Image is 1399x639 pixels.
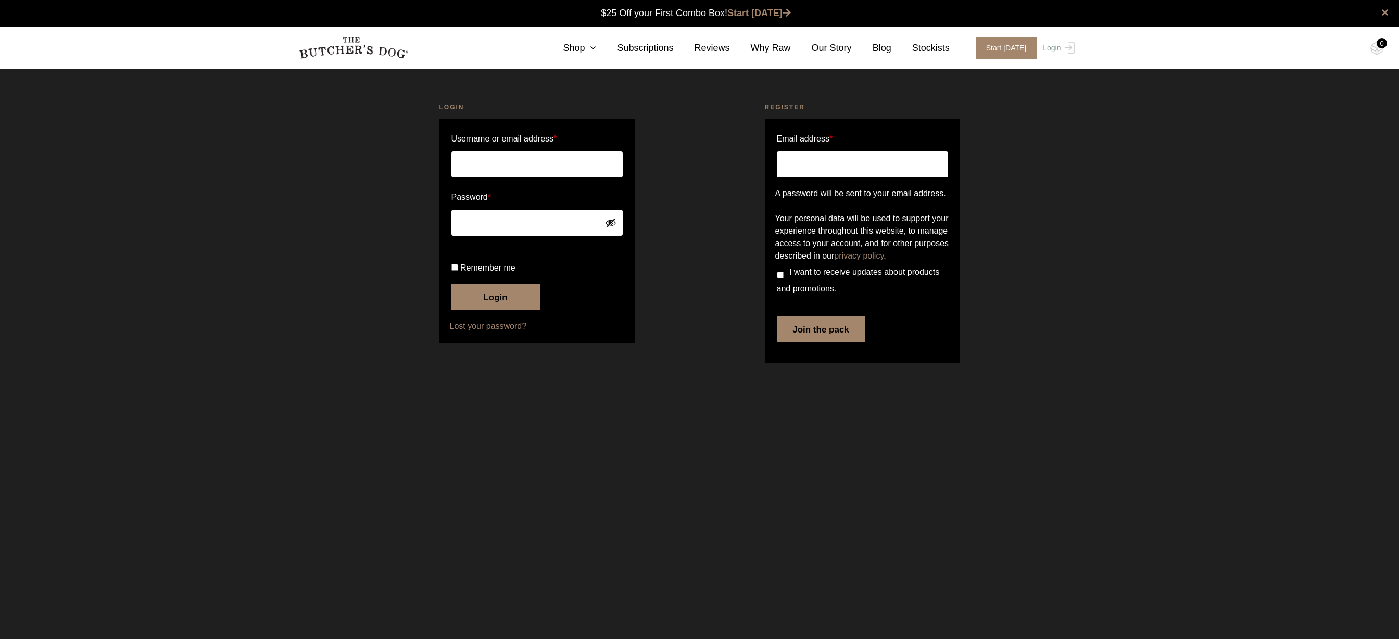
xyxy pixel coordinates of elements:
p: A password will be sent to your email address. [775,187,950,200]
a: Login [1040,37,1074,59]
p: Your personal data will be used to support your experience throughout this website, to manage acc... [775,212,950,262]
div: 0 [1377,38,1387,48]
button: Login [451,284,540,310]
a: Lost your password? [450,320,624,333]
img: TBD_Cart-Empty.png [1370,42,1383,55]
a: Reviews [674,41,730,55]
button: Show password [605,217,616,228]
input: Remember me [451,264,458,271]
button: Join the pack [777,316,865,342]
a: Start [DATE] [727,8,791,18]
a: Why Raw [730,41,791,55]
a: close [1381,6,1389,19]
h2: Login [439,102,635,112]
a: Start [DATE] [965,37,1041,59]
input: I want to receive updates about products and promotions. [777,272,784,278]
a: Stockists [891,41,950,55]
a: Our Story [791,41,852,55]
label: Username or email address [451,131,623,147]
label: Email address [777,131,833,147]
a: Shop [542,41,596,55]
span: Start [DATE] [976,37,1037,59]
a: Subscriptions [596,41,673,55]
label: Password [451,189,623,206]
a: Blog [852,41,891,55]
h2: Register [765,102,960,112]
a: privacy policy [834,251,884,260]
span: Remember me [460,263,515,272]
span: I want to receive updates about products and promotions. [777,267,940,293]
